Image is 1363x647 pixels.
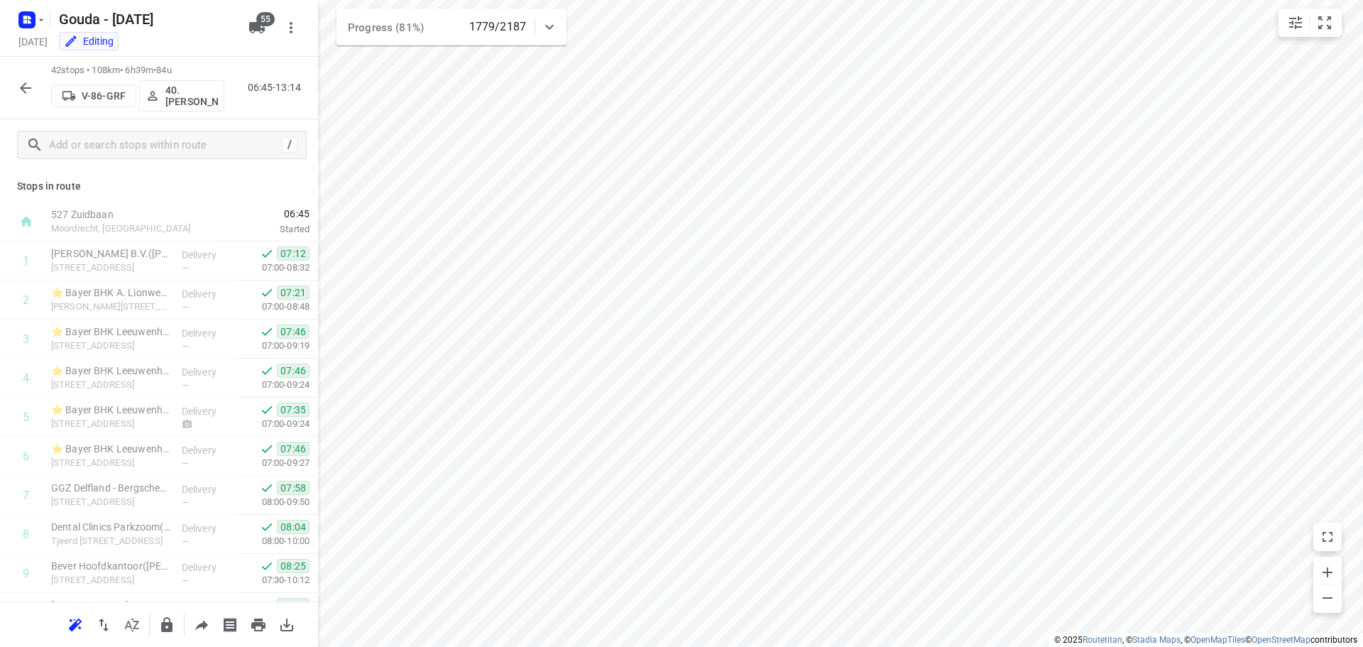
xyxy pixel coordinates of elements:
svg: Done [260,442,274,456]
svg: Done [260,520,274,534]
p: Stops in route [17,179,301,194]
p: 07:00-08:32 [239,261,310,275]
span: 07:46 [277,442,310,456]
p: ⭐ Bayer BHK Leeuwenhoekweg Hoofdkantoor(Francesca Smit) [51,442,170,456]
div: 5 [23,411,29,424]
span: Print shipping labels [216,617,244,631]
p: ⭐ Bayer BHK Leeuwenhoekweg Hoofdkantoor(Francesca Smit) [51,325,170,339]
span: 08:32 [277,598,310,612]
p: ⭐ Bayer BHK Leeuwenhoekweg Hoofdkantoor(Francesca Smit) [51,364,170,378]
p: 08:00-10:00 [239,534,310,548]
span: Download route [273,617,301,631]
p: Delivery [182,287,234,301]
button: 40.[PERSON_NAME] [139,80,224,112]
p: Delivery [182,521,234,535]
svg: Done [260,481,274,495]
span: 07:12 [277,246,310,261]
p: 42 stops • 108km • 6h39m [51,64,224,77]
div: 1 [23,254,29,268]
span: • [153,65,156,75]
span: 06:45 [216,207,310,221]
span: Reverse route [89,617,118,631]
button: 55 [243,13,271,42]
div: 4 [23,371,29,385]
p: 07:00-09:24 [239,378,310,392]
p: 40.Marco van den Heuvel [165,85,218,107]
p: Leeuwenhoekweg 52, Bergschenhoek [51,339,170,353]
span: — [182,341,189,352]
span: 07:58 [277,481,310,495]
span: 55 [256,12,275,26]
p: Delivery [182,248,234,262]
button: Lock route [153,611,181,639]
span: 07:46 [277,364,310,378]
span: Print route [244,617,273,631]
p: Delivery [182,404,234,418]
span: — [182,263,189,273]
span: — [182,536,189,547]
div: small contained button group [1279,9,1342,37]
li: © 2025 , © , © © contributors [1054,635,1357,645]
p: Dental Clinics Parkzoom(Lianne Holtkamp) [51,520,170,534]
span: Sort by time window [118,617,146,631]
span: Progress (81%) [348,21,424,34]
span: 07:35 [277,403,310,417]
p: Moordrecht, [GEOGRAPHIC_DATA] [51,222,199,236]
span: Reoptimize route [61,617,89,631]
svg: Done [260,364,274,378]
p: V-86-GRF [82,90,126,102]
p: 06:45-13:14 [248,80,307,95]
div: 8 [23,528,29,541]
p: 07:00-08:48 [239,300,310,314]
p: 07:30-10:12 [239,573,310,587]
p: Leeuwenhoekweg 52, Bergschenhoek [51,456,170,470]
p: 08:00-09:50 [239,495,310,509]
div: 7 [23,489,29,502]
p: Started [216,222,310,236]
p: 527 Zuidbaan [51,207,199,222]
button: Map settings [1281,9,1310,37]
p: Delivery [182,443,234,457]
h5: Project date [13,33,53,50]
input: Add or search stops within route [49,134,282,156]
span: — [182,302,189,312]
div: 9 [23,567,29,580]
button: Fit zoom [1310,9,1339,37]
a: Stadia Maps [1132,635,1181,645]
p: [STREET_ADDRESS] [51,573,170,587]
svg: Done [260,559,274,573]
span: 84u [156,65,171,75]
p: ⭐ Bayer BHK A. Lionweg Productie(Franca Bok) [51,286,170,300]
div: 2 [23,293,29,307]
h5: Rename [53,8,237,31]
span: — [182,497,189,508]
p: Leeuwenhoekweg 52, Bergschenhoek [51,378,170,392]
p: 07:00-09:19 [239,339,310,353]
span: 08:25 [277,559,310,573]
span: 07:21 [277,286,310,300]
p: Noorderparklaan 10, Bergschenhoek [51,495,170,509]
svg: Done [260,325,274,339]
svg: Done [260,286,274,300]
p: Bever Hoofdkantoor(Kim Verweij) [51,559,170,573]
p: ⭐ Bayer BHK Leeuwenhoekweg R&D Kas(Sjaak Scholtes) [51,403,170,417]
button: V-86-GRF [51,85,136,107]
p: De Jong Diepvries B.V.(Bob de Jong) [51,246,170,261]
p: GGZ Delfland - Bergschenhoek - De Klaver(Ellen Schröder) [51,481,170,495]
button: More [277,13,305,42]
p: 1779/2187 [469,18,526,36]
p: Delivery [182,365,234,379]
p: Leeuwenhoekweg 52, Bergschenhoek [51,417,170,431]
p: Delivery [182,326,234,340]
div: You are currently in edit mode. [64,34,114,48]
span: Share route [187,617,216,631]
p: 07:00-09:27 [239,456,310,470]
div: 6 [23,450,29,463]
a: Routetitan [1083,635,1122,645]
div: 3 [23,332,29,346]
span: — [182,380,189,391]
p: Thermon Europe B.V. - Boezemweg(Nancy van den Berg) [51,598,170,612]
div: Progress (81%)1779/2187 [336,9,566,45]
span: — [182,575,189,586]
div: / [282,137,297,153]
